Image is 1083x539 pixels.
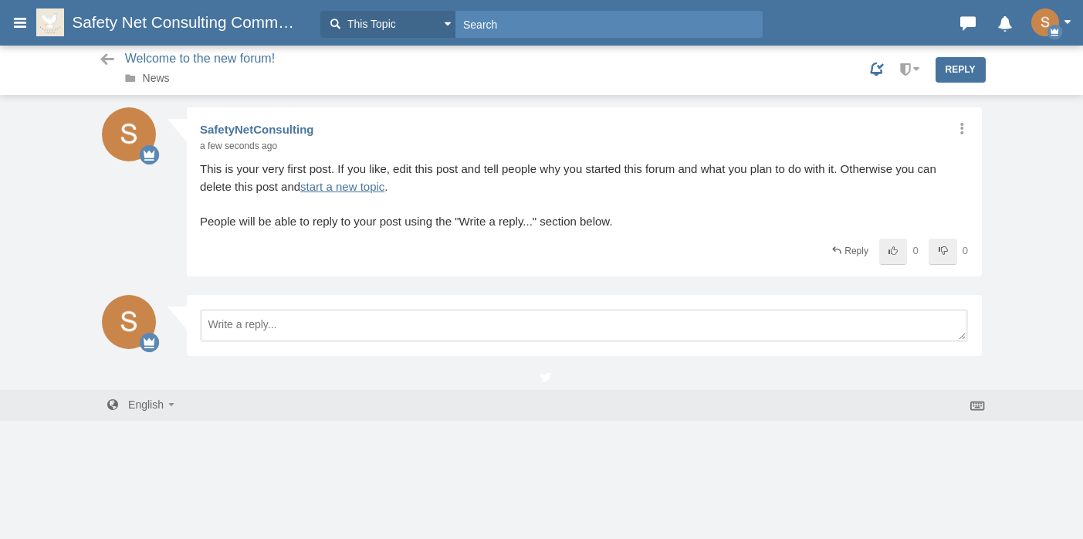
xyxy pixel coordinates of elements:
span: This is your very first post. If you like, edit this post and tell people why you started this fo... [200,161,968,230]
button: This Topic [320,11,455,38]
span: Safety Net Consulting Community [72,13,313,32]
a: News [143,72,170,84]
span: English [128,398,164,411]
img: favicon.ico [36,8,72,36]
input: Search [455,11,763,38]
time: Aug 24, 2025 1:37 PM [200,141,277,151]
a: start a new topic [300,180,384,193]
img: g+u+lnxdwbBdAAAAABJRU5ErkJggg== [1031,8,1059,36]
span: 0 [912,245,918,256]
a: Reply [830,245,868,258]
a: SafetyNetConsulting [200,123,314,136]
span: Welcome to the new forum! [125,52,275,65]
span: This Topic [344,16,396,32]
span: Reply [844,246,868,256]
a: Reply [936,57,986,82]
img: g+u+lnxdwbBdAAAAABJRU5ErkJggg== [102,107,156,161]
img: g+u+lnxdwbBdAAAAABJRU5ErkJggg== [102,295,156,349]
a: Safety Net Consulting Community [36,8,313,36]
span: 0 [963,245,968,256]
